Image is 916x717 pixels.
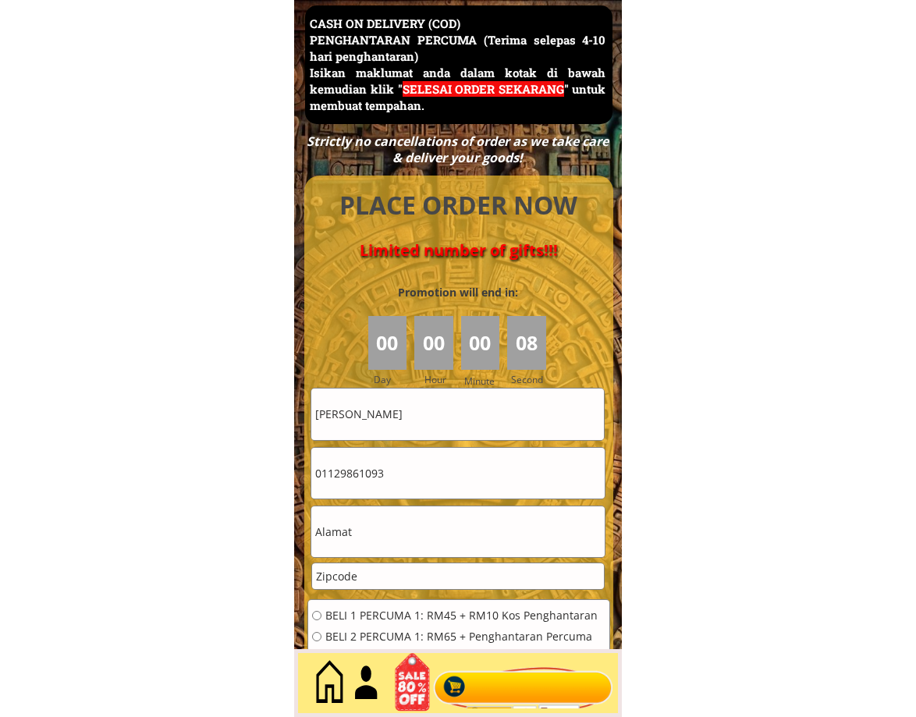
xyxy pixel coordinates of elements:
h3: Second [511,372,549,387]
span: SELESAI ORDER SEKARANG [403,81,564,97]
input: Alamat [311,506,604,557]
h3: Minute [464,374,499,389]
h3: Hour [424,372,457,387]
h4: PLACE ORDER NOW [322,188,595,223]
input: Zipcode [312,563,603,589]
div: Strictly no cancellations of order as we take care & deliver your goods! [302,133,614,166]
h3: CASH ON DELIVERY (COD) PENGHANTARAN PERCUMA (Terima selepas 4-10 hari penghantaran) Isikan maklum... [310,16,605,114]
h3: Day [374,372,413,387]
input: Nama [311,389,604,439]
input: Telefon [311,448,604,499]
span: BELI 2 PERCUMA 1: RM65 + Penghantaran Percuma [325,631,598,642]
h4: Limited number of gifts!!! [322,241,595,260]
span: BELI 1 PERCUMA 1: RM45 + RM10 Kos Penghantaran [325,610,598,621]
h3: Promotion will end in: [370,284,546,301]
